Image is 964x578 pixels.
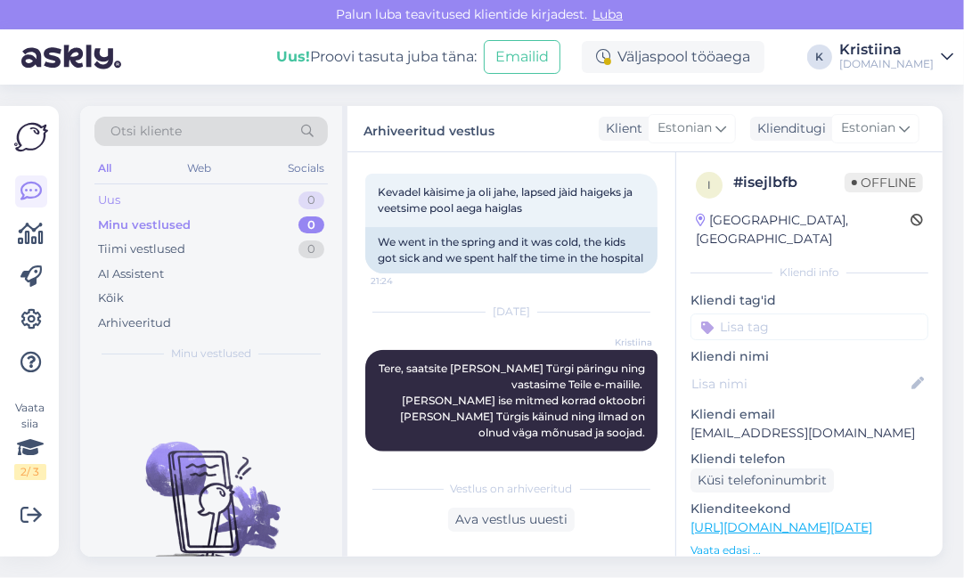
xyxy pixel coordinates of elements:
div: Kliendi info [690,265,928,281]
div: All [94,157,115,180]
span: Estonian [658,118,712,138]
span: Estonian [841,118,895,138]
div: 0 [298,191,324,209]
div: Väljaspool tööaega [582,41,764,73]
div: Proovi tasuta juba täna: [276,46,477,68]
b: Uus! [276,48,310,65]
div: 0 [298,240,324,258]
p: Kliendi tag'id [690,291,928,310]
p: Kliendi telefon [690,450,928,468]
input: Lisa tag [690,313,928,340]
div: Kõik [98,289,124,307]
div: We went in the spring and it was cold, the kids got sick and we spent half the time in the hospital [365,227,658,273]
p: Klienditeekond [690,500,928,518]
div: [DOMAIN_NAME] [839,57,934,71]
span: Luba [587,6,628,22]
input: Lisa nimi [691,374,908,394]
img: No chats [80,410,342,570]
div: Klient [599,119,642,138]
p: Kliendi nimi [690,347,928,366]
p: [EMAIL_ADDRESS][DOMAIN_NAME] [690,424,928,443]
span: 8:07 [585,452,652,466]
span: Minu vestlused [171,346,251,362]
label: Arhiveeritud vestlus [364,117,494,141]
div: Tiimi vestlused [98,240,185,258]
span: Vestlus on arhiveeritud [451,481,573,497]
span: Tere, saatsite [PERSON_NAME] Türgi päringu ning vastasime Teile e-mailile. [PERSON_NAME] ise mitm... [379,362,648,439]
button: Emailid [484,40,560,74]
span: Kristiina [585,336,652,349]
div: Socials [284,157,328,180]
div: K [807,45,832,69]
div: Web [184,157,216,180]
a: Kristiina[DOMAIN_NAME] [839,43,953,71]
p: Kliendi email [690,405,928,424]
span: i [707,178,711,191]
span: Offline [845,173,923,192]
div: Vaata siia [14,400,46,480]
div: Küsi telefoninumbrit [690,468,834,493]
div: Ava vestlus uuesti [448,508,575,532]
div: Klienditugi [750,119,826,138]
div: 0 [298,216,324,234]
div: [DATE] [365,304,658,320]
a: [URL][DOMAIN_NAME][DATE] [690,519,872,535]
div: Uus [98,191,120,209]
span: Otsi kliente [110,122,182,141]
div: Arhiveeritud [98,314,171,332]
div: # isejlbfb [733,172,845,193]
p: Vaata edasi ... [690,542,928,558]
div: 2 / 3 [14,464,46,480]
div: Minu vestlused [98,216,191,234]
div: AI Assistent [98,265,164,283]
img: Askly Logo [14,120,48,154]
span: 21:24 [371,274,437,288]
div: Kristiina [839,43,934,57]
div: [GEOGRAPHIC_DATA], [GEOGRAPHIC_DATA] [696,211,911,248]
span: Kevadel kàisime ja oli jahe, lapsed jàid haigeks ja veetsime pool aega haiglas [378,185,635,215]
